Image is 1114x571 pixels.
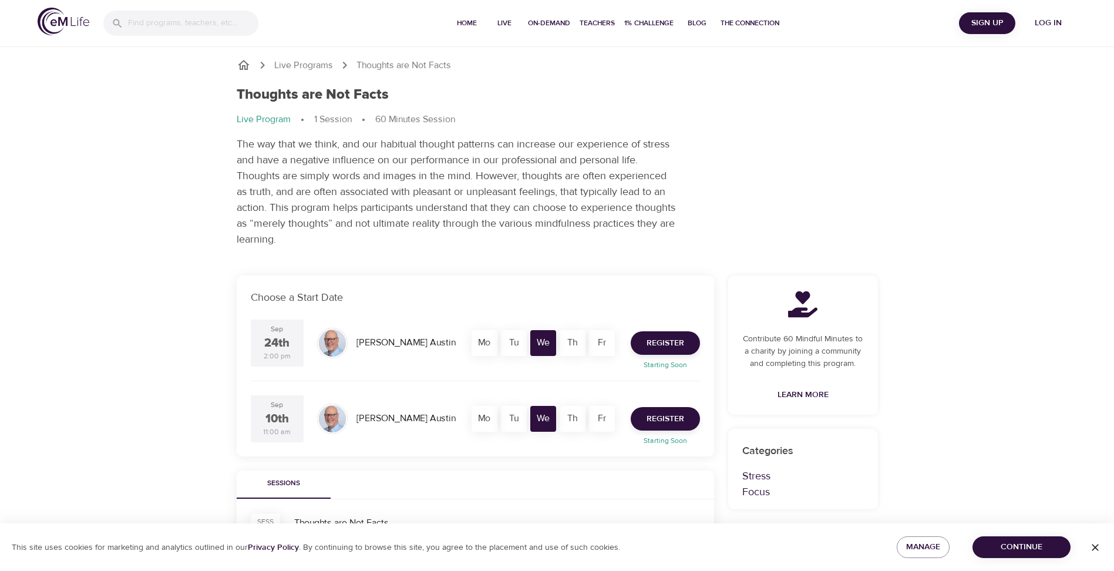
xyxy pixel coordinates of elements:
p: Starting Soon [624,360,707,370]
img: logo [38,8,89,35]
div: 11:00 am [263,427,291,437]
p: The way that we think, and our habitual thought patterns can increase our experience of stress an... [237,136,677,247]
nav: breadcrumb [237,113,878,127]
div: Fr [589,330,615,356]
button: Continue [972,536,1071,558]
div: 2:00 pm [264,351,291,361]
p: Stress [742,468,864,484]
div: Th [560,406,585,432]
span: Live [490,17,519,29]
div: We [530,406,556,432]
div: Tu [501,406,527,432]
nav: breadcrumb [237,58,878,72]
div: [PERSON_NAME] Austin [352,407,460,430]
p: Choose a Start Date [251,290,700,305]
p: 60 Minutes Session [375,113,455,126]
span: Blog [683,17,711,29]
span: Home [453,17,481,29]
div: [PERSON_NAME] Austin [352,331,460,354]
span: Register [647,412,684,426]
span: Teachers [580,17,615,29]
span: On-Demand [528,17,570,29]
div: 10th [265,411,289,428]
a: Learn More [773,384,833,406]
a: Privacy Policy [248,542,299,553]
div: We [530,330,556,356]
div: Mo [472,406,497,432]
span: Log in [1025,16,1072,31]
span: Sign Up [964,16,1011,31]
span: The Connection [721,17,779,29]
div: Tu [501,330,527,356]
p: Starting Soon [624,435,707,446]
p: Contribute 60 Mindful Minutes to a charity by joining a community and completing this program. [742,333,864,370]
a: Live Programs [274,59,333,72]
div: Thoughts are Not Facts [294,516,700,530]
div: Sep [271,400,283,410]
button: Register [631,407,700,431]
div: 24th [264,335,290,352]
p: 1 Session [314,113,352,126]
span: Register [647,336,684,351]
div: SESS [257,517,274,527]
p: Live Program [237,113,291,126]
button: Sign Up [959,12,1015,34]
input: Find programs, teachers, etc... [128,11,258,36]
span: Manage [906,540,940,555]
div: Mo [472,330,497,356]
p: Focus [742,484,864,500]
p: Thoughts are Not Facts [356,59,451,72]
div: Th [560,330,585,356]
button: Manage [897,536,950,558]
p: Categories [742,443,864,459]
button: Register [631,331,700,355]
span: Continue [982,540,1061,555]
div: Fr [589,406,615,432]
span: Sessions [244,478,324,490]
h1: Thoughts are Not Facts [237,86,389,103]
div: Sep [271,324,283,334]
span: 1% Challenge [624,17,674,29]
span: Learn More [778,388,829,402]
button: Log in [1020,12,1076,34]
